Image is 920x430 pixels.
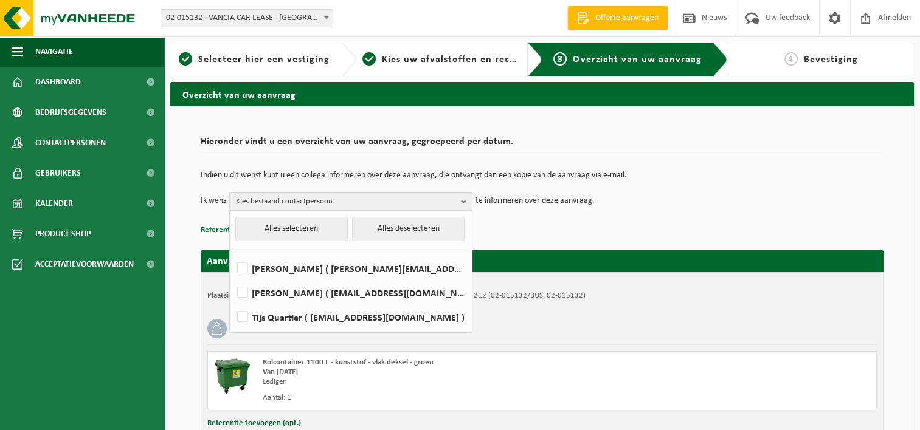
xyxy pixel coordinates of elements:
[201,137,884,153] h2: Hieronder vindt u een overzicht van uw aanvraag, gegroepeerd per datum.
[263,393,591,403] div: Aantal: 1
[201,222,294,238] button: Referentie toevoegen (opt.)
[476,192,595,210] p: te informeren over deze aanvraag.
[161,10,333,27] span: 02-015132 - VANCIA CAR LEASE - AALBEKE
[553,52,567,66] span: 3
[176,52,332,67] a: 1Selecteer hier een vestiging
[263,377,591,387] div: Ledigen
[263,368,298,376] strong: Van [DATE]
[161,9,333,27] span: 02-015132 - VANCIA CAR LEASE - AALBEKE
[201,171,884,180] p: Indien u dit wenst kunt u een collega informeren over deze aanvraag, die ontvangt dan een kopie v...
[35,158,81,188] span: Gebruikers
[784,52,798,66] span: 4
[235,308,466,326] label: Tijs Quartier ( [EMAIL_ADDRESS][DOMAIN_NAME] )
[592,12,662,24] span: Offerte aanvragen
[179,52,192,66] span: 1
[201,192,226,210] p: Ik wens
[35,128,106,158] span: Contactpersonen
[235,217,348,241] button: Alles selecteren
[207,292,260,299] strong: Plaatsingsadres:
[382,55,549,64] span: Kies uw afvalstoffen en recipiënten
[235,259,466,278] label: [PERSON_NAME] ( [PERSON_NAME][EMAIL_ADDRESS][DOMAIN_NAME] )
[352,217,465,241] button: Alles deselecteren
[198,55,330,64] span: Selecteer hier een vestiging
[229,192,472,210] button: Kies bestaand contactpersoon
[362,52,376,66] span: 2
[804,55,858,64] span: Bevestiging
[35,97,106,128] span: Bedrijfsgegevens
[235,284,466,302] label: [PERSON_NAME] ( [EMAIL_ADDRESS][DOMAIN_NAME] )
[362,52,518,67] a: 2Kies uw afvalstoffen en recipiënten
[207,256,298,266] strong: Aanvraag voor [DATE]
[236,193,456,211] span: Kies bestaand contactpersoon
[263,358,434,366] span: Rolcontainer 1100 L - kunststof - vlak deksel - groen
[35,249,134,279] span: Acceptatievoorwaarden
[170,82,914,106] h2: Overzicht van uw aanvraag
[35,36,73,67] span: Navigatie
[214,358,251,394] img: WB-1100-HPE-GN-01.png
[35,188,73,219] span: Kalender
[573,55,701,64] span: Overzicht van uw aanvraag
[35,219,91,249] span: Product Shop
[35,67,81,97] span: Dashboard
[567,6,668,30] a: Offerte aanvragen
